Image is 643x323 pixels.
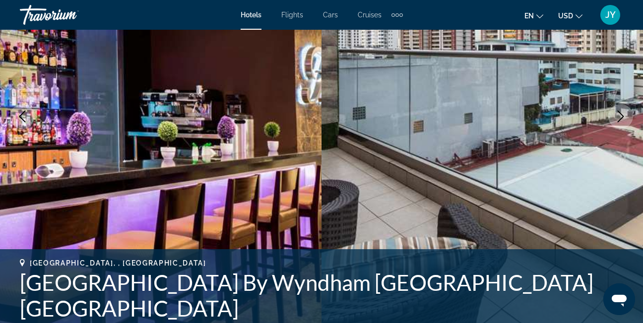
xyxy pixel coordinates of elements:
button: User Menu [597,4,623,25]
iframe: Button to launch messaging window [603,283,635,315]
a: Cruises [358,11,382,19]
a: Hotels [241,11,261,19]
button: Next image [608,104,633,129]
span: USD [558,12,573,20]
span: en [524,12,534,20]
a: Cars [323,11,338,19]
button: Previous image [10,104,35,129]
a: Flights [281,11,303,19]
a: Travorium [20,2,119,28]
button: Extra navigation items [391,7,403,23]
h1: [GEOGRAPHIC_DATA] By Wyndham [GEOGRAPHIC_DATA] [GEOGRAPHIC_DATA] [20,269,623,321]
button: Change language [524,8,543,23]
span: JY [605,10,616,20]
span: [GEOGRAPHIC_DATA], , [GEOGRAPHIC_DATA] [30,259,206,267]
button: Change currency [558,8,582,23]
